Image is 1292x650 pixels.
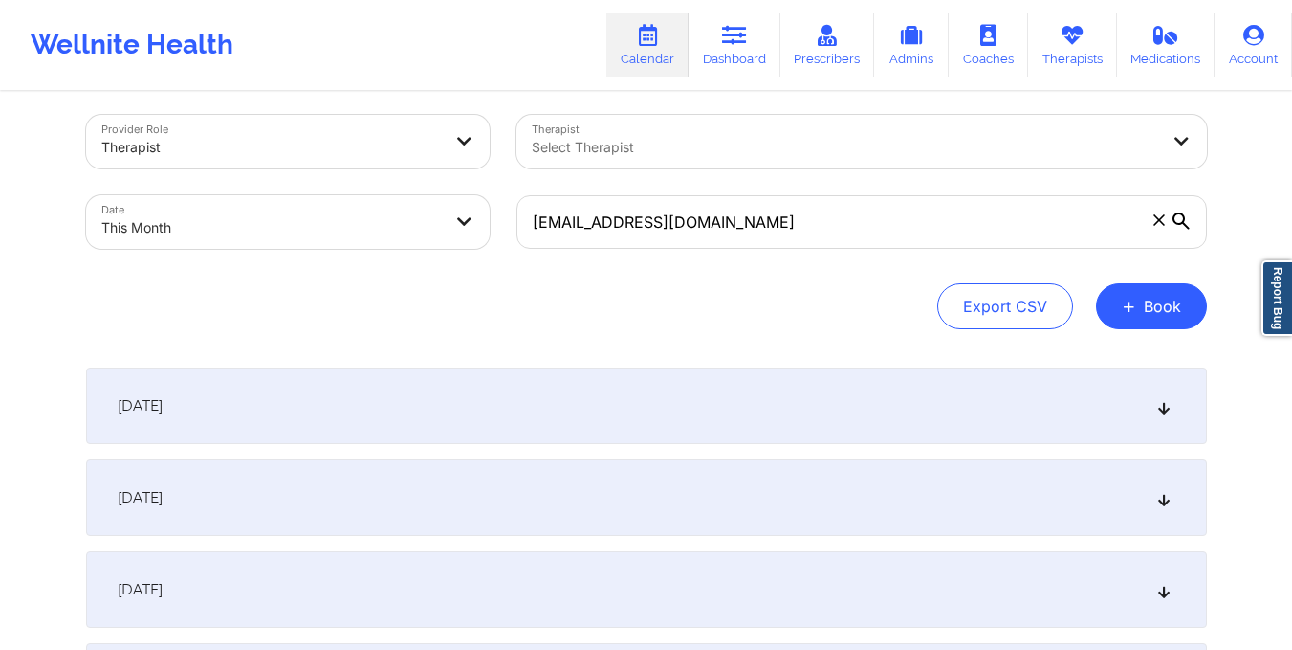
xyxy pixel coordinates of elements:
[1117,13,1215,77] a: Medications
[949,13,1028,77] a: Coaches
[516,195,1207,249] input: Search by patient email
[874,13,949,77] a: Admins
[101,126,442,168] div: Therapist
[1028,13,1117,77] a: Therapists
[118,580,163,599] span: [DATE]
[1261,260,1292,336] a: Report Bug
[937,283,1073,329] button: Export CSV
[689,13,780,77] a: Dashboard
[1215,13,1292,77] a: Account
[1122,301,1136,311] span: +
[606,13,689,77] a: Calendar
[118,396,163,415] span: [DATE]
[1096,283,1207,329] button: +Book
[118,488,163,507] span: [DATE]
[780,13,875,77] a: Prescribers
[101,207,442,249] div: This Month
